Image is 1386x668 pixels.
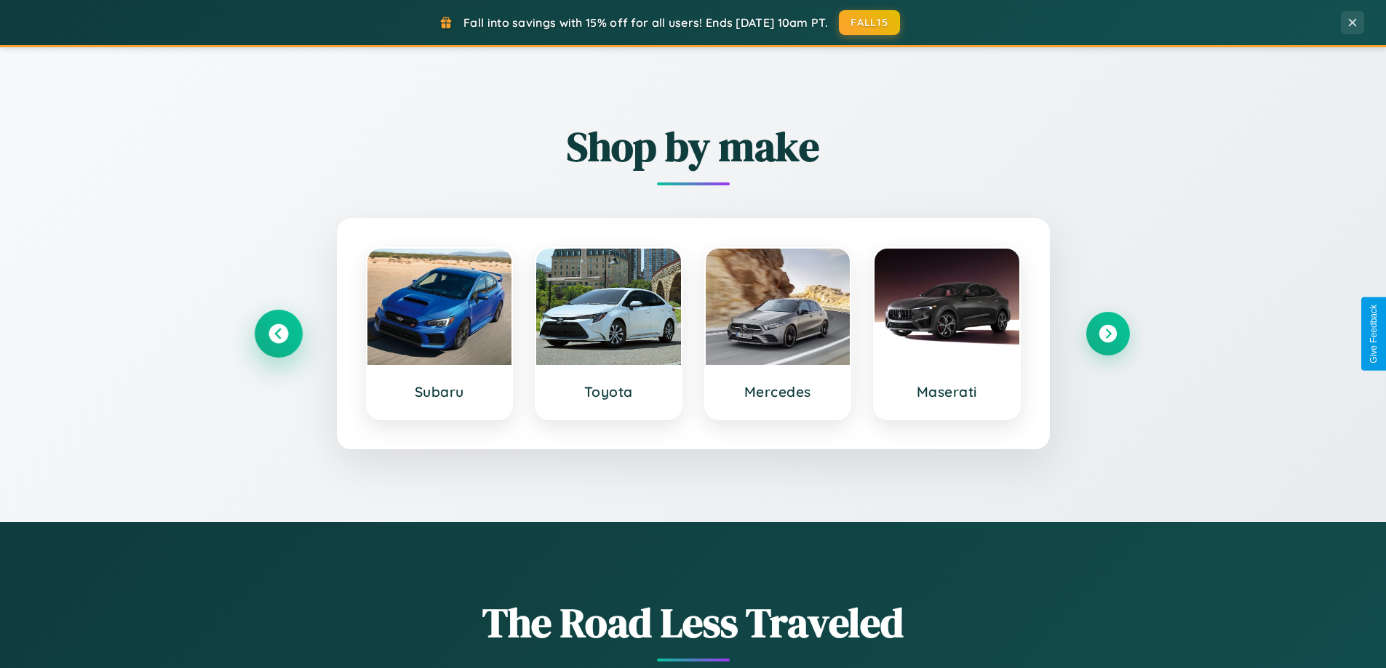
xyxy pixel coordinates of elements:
[720,383,836,401] h3: Mercedes
[1369,305,1379,363] div: Give Feedback
[839,10,900,35] button: FALL15
[551,383,666,401] h3: Toyota
[257,595,1130,651] h1: The Road Less Traveled
[382,383,498,401] h3: Subaru
[463,15,828,30] span: Fall into savings with 15% off for all users! Ends [DATE] 10am PT.
[257,118,1130,174] h2: Shop by make
[889,383,1005,401] h3: Maserati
